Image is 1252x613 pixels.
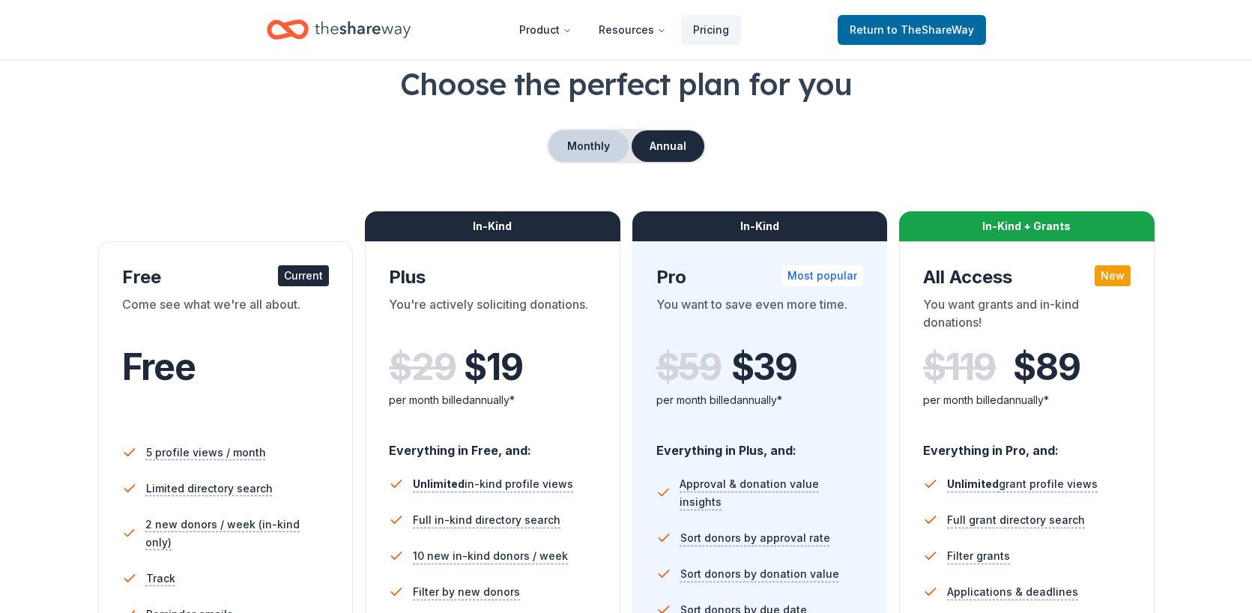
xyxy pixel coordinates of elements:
h1: Choose the perfect plan for you [60,63,1192,105]
span: grant profile views [947,477,1098,490]
div: Pro [656,265,864,289]
div: You want to save even more time. [656,295,864,337]
span: to TheShareWay [887,23,974,36]
span: Unlimited [413,477,465,490]
a: Pricing [681,15,741,45]
a: Returnto TheShareWay [838,15,986,45]
nav: Main [507,12,741,47]
button: Resources [587,15,678,45]
div: per month billed annually* [656,391,864,409]
span: Track [146,570,175,588]
div: Come see what we're all about. [122,295,330,337]
span: in-kind profile views [413,477,573,490]
span: Sort donors by approval rate [680,529,830,547]
button: Annual [632,130,704,162]
span: Full in-kind directory search [413,511,560,529]
div: In-Kind + Grants [899,211,1155,241]
span: 5 profile views / month [146,444,266,462]
span: $ 89 [1013,346,1080,388]
span: Applications & deadlines [947,583,1078,601]
span: Return [850,21,974,39]
span: Approval & donation value insights [680,475,863,511]
span: 10 new in-kind donors / week [413,547,568,565]
button: Monthly [548,130,629,162]
span: Full grant directory search [947,511,1085,529]
span: $ 19 [464,346,522,388]
div: Everything in Plus, and: [656,429,864,460]
div: In-Kind [365,211,620,241]
div: Plus [389,265,596,289]
div: Most popular [781,265,863,286]
span: Filter by new donors [413,583,520,601]
span: Sort donors by donation value [680,565,839,583]
div: New [1095,265,1131,286]
span: $ 39 [731,346,797,388]
div: Current [278,265,329,286]
div: You're actively soliciting donations. [389,295,596,337]
span: Unlimited [947,477,999,490]
div: Everything in Pro, and: [923,429,1131,460]
span: Limited directory search [146,480,273,498]
span: 2 new donors / week (in-kind only) [145,516,329,552]
div: Free [122,265,330,289]
div: Everything in Free, and: [389,429,596,460]
button: Product [507,15,584,45]
span: Free [122,345,196,389]
span: Filter grants [947,547,1010,565]
div: In-Kind [632,211,888,241]
div: per month billed annually* [923,391,1131,409]
div: You want grants and in-kind donations! [923,295,1131,337]
a: Home [267,12,411,47]
div: All Access [923,265,1131,289]
div: per month billed annually* [389,391,596,409]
